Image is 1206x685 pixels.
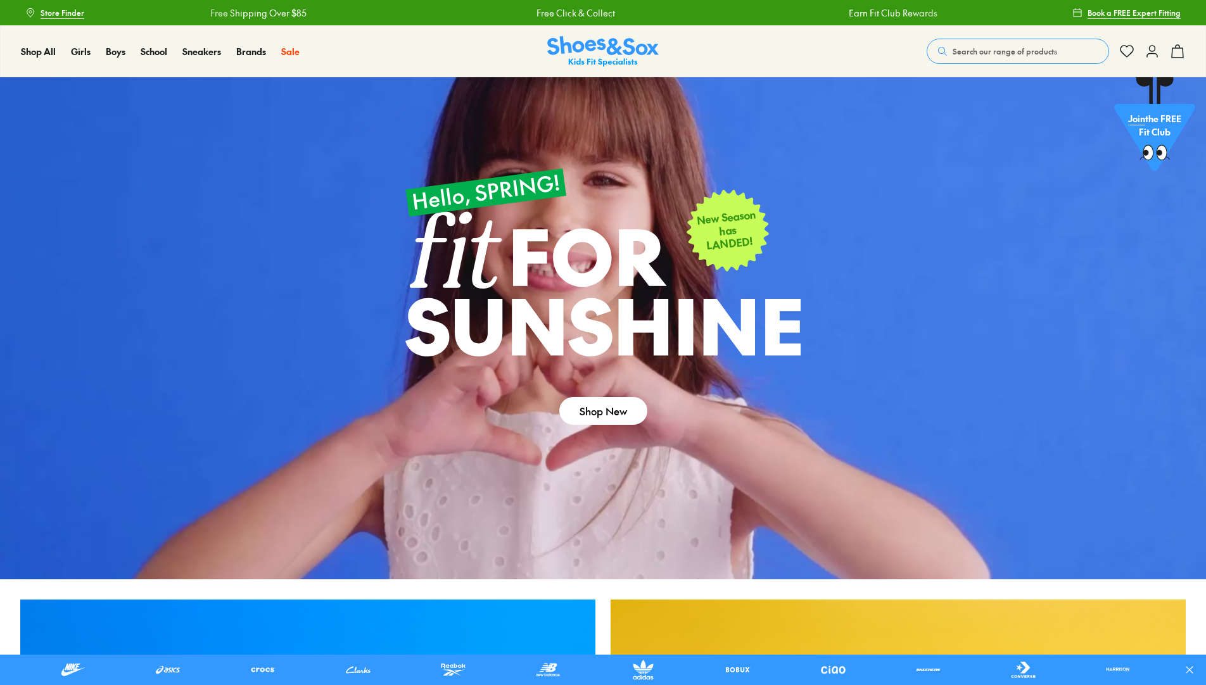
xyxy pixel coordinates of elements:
[547,36,659,67] a: Shoes & Sox
[1088,7,1181,18] span: Book a FREE Expert Fitting
[41,7,84,18] span: Store Finder
[927,39,1109,64] button: Search our range of products
[182,45,221,58] a: Sneakers
[1114,77,1195,178] a: Jointhe FREE Fit Club
[236,45,266,58] a: Brands
[953,46,1057,57] span: Search our range of products
[21,45,56,58] a: Shop All
[71,45,91,58] a: Girls
[281,45,300,58] a: Sale
[106,45,125,58] a: Boys
[25,1,84,24] a: Store Finder
[1128,114,1145,127] span: Join
[823,6,911,20] a: Earn Fit Club Rewards
[559,397,647,425] a: Shop New
[184,6,280,20] a: Free Shipping Over $85
[1114,104,1195,151] p: the FREE Fit Club
[1072,1,1181,24] a: Book a FREE Expert Fitting
[547,36,659,67] img: SNS_Logo_Responsive.svg
[141,45,167,58] a: School
[511,6,589,20] a: Free Click & Collect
